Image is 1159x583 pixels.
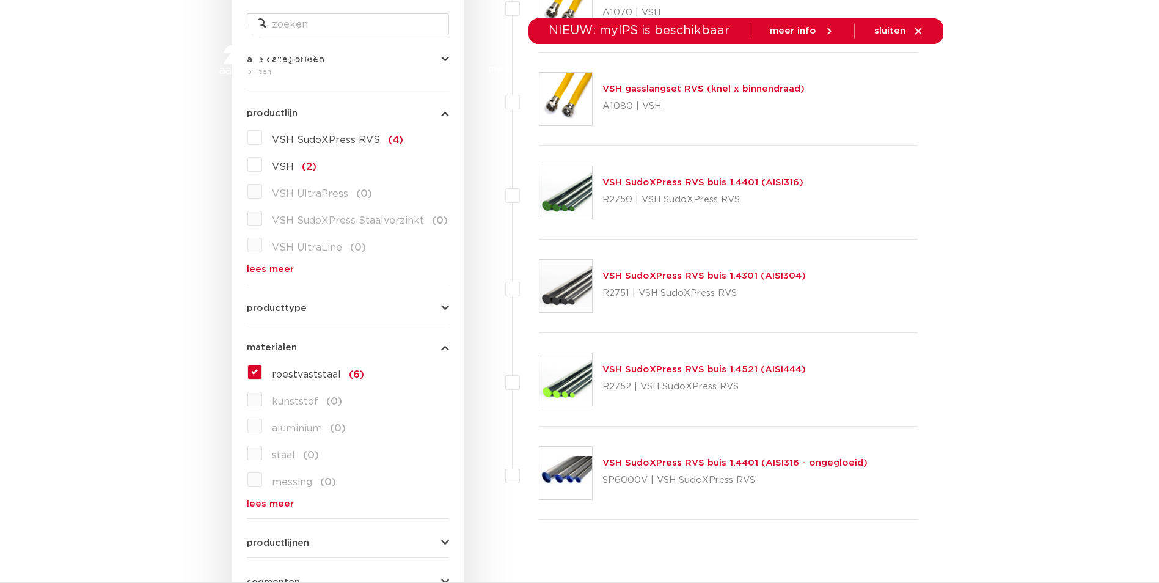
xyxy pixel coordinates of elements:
[247,343,297,352] span: materialen
[272,397,318,406] span: kunststof
[770,26,816,35] span: meer info
[349,370,364,380] span: (6)
[602,178,803,187] a: VSH SudoXPress RVS buis 1.4401 (AISI316)
[602,97,805,116] p: A1080 | VSH
[602,190,803,210] p: R2750 | VSH SudoXPress RVS
[350,243,366,252] span: (0)
[539,447,592,499] img: Thumbnail for VSH SudoXPress RVS buis 1.4401 (AISI316 - ongegloeid)
[272,243,342,252] span: VSH UltraLine
[602,377,806,397] p: R2752 | VSH SudoXPress RVS
[539,73,592,125] img: Thumbnail for VSH gasslangset RVS (knel x binnendraad)
[326,397,342,406] span: (0)
[272,370,341,380] span: roestvaststaal
[272,216,424,226] span: VSH SudoXPress Staalverzinkt
[247,538,309,548] span: productlijnen
[549,24,730,37] span: NIEUW: myIPS is beschikbaar
[414,45,822,92] nav: Menu
[602,458,868,468] a: VSH SudoXPress RVS buis 1.4401 (AISI316 - ongegloeid)
[874,26,924,37] a: sluiten
[388,135,403,145] span: (4)
[874,26,905,35] span: sluiten
[552,45,616,92] a: toepassingen
[780,45,822,92] a: over ons
[247,109,298,118] span: productlijn
[602,365,806,374] a: VSH SudoXPress RVS buis 1.4521 (AISI444)
[272,135,380,145] span: VSH SudoXPress RVS
[640,45,692,92] a: downloads
[247,499,449,508] a: lees meer
[272,477,312,487] span: messing
[272,450,295,460] span: staal
[717,45,756,92] a: services
[247,109,449,118] button: productlijn
[356,189,372,199] span: (0)
[272,162,294,172] span: VSH
[272,424,322,433] span: aluminium
[320,477,336,487] span: (0)
[247,304,449,313] button: producttype
[602,271,806,280] a: VSH SudoXPress RVS buis 1.4301 (AISI304)
[602,471,868,490] p: SP6000V | VSH SudoXPress RVS
[414,45,464,92] a: producten
[247,343,449,352] button: materialen
[272,189,348,199] span: VSH UltraPress
[303,450,319,460] span: (0)
[539,166,592,219] img: Thumbnail for VSH SudoXPress RVS buis 1.4401 (AISI316)
[247,304,307,313] span: producttype
[247,538,449,548] button: productlijnen
[330,424,346,433] span: (0)
[432,216,448,226] span: (0)
[247,265,449,274] a: lees meer
[602,284,806,303] p: R2751 | VSH SudoXPress RVS
[302,162,316,172] span: (2)
[539,260,592,312] img: Thumbnail for VSH SudoXPress RVS buis 1.4301 (AISI304)
[488,45,527,92] a: markten
[770,26,835,37] a: meer info
[539,353,592,406] img: Thumbnail for VSH SudoXPress RVS buis 1.4521 (AISI444)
